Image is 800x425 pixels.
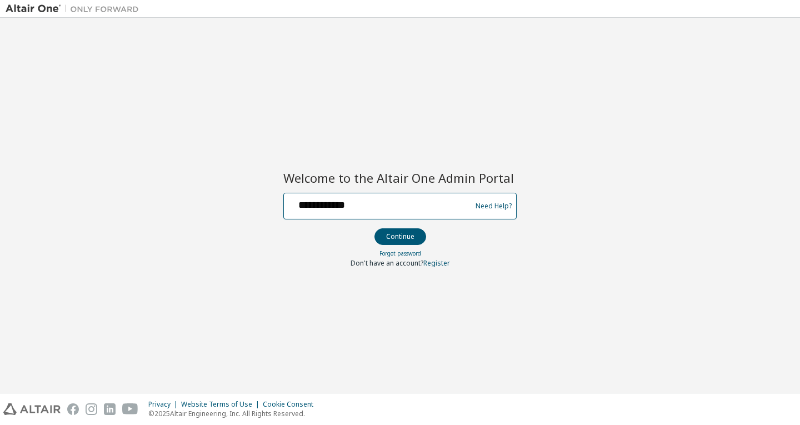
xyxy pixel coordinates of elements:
img: Altair One [6,3,144,14]
span: Don't have an account? [351,258,423,268]
div: Privacy [148,400,181,409]
div: Website Terms of Use [181,400,263,409]
img: facebook.svg [67,403,79,415]
img: instagram.svg [86,403,97,415]
a: Forgot password [379,249,421,257]
a: Register [423,258,450,268]
button: Continue [374,228,426,245]
h2: Welcome to the Altair One Admin Portal [283,170,517,186]
img: altair_logo.svg [3,403,61,415]
img: youtube.svg [122,403,138,415]
div: Cookie Consent [263,400,320,409]
p: © 2025 Altair Engineering, Inc. All Rights Reserved. [148,409,320,418]
img: linkedin.svg [104,403,116,415]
